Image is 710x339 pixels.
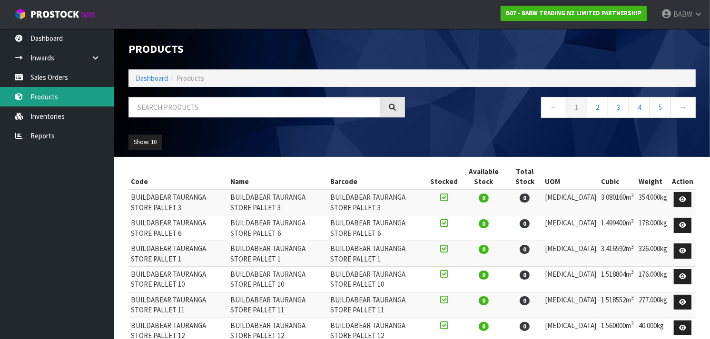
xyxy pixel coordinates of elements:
span: BABW [673,10,692,19]
sup: 3 [631,192,634,199]
td: 326.000kg [636,241,670,267]
td: [MEDICAL_DATA] [542,189,599,215]
nav: Page navigation [419,97,696,120]
th: Weight [636,164,670,190]
th: Available Stock [460,164,507,190]
th: Stocked [428,164,460,190]
button: Show: 10 [128,135,162,150]
span: 0 [479,296,489,305]
span: 0 [520,296,530,305]
span: 0 [520,194,530,203]
td: BUILDABEAR TAURANGA STORE PALLET 6 [128,215,228,241]
a: 4 [629,97,650,117]
a: 5 [650,97,671,117]
span: 0 [479,245,489,254]
sup: 3 [631,294,634,301]
td: BUILDABEAR TAURANGA STORE PALLET 1 [328,241,428,267]
small: WMS [81,10,96,19]
td: BUILDABEAR TAURANGA STORE PALLET 10 [128,267,228,292]
td: [MEDICAL_DATA] [542,292,599,318]
td: BUILDABEAR TAURANGA STORE PALLET 11 [128,292,228,318]
td: 3.080160m [599,189,636,215]
img: cube-alt.png [14,8,26,20]
th: Cubic [599,164,636,190]
span: ProStock [30,8,79,20]
span: 0 [479,322,489,331]
th: Code [128,164,228,190]
td: 354.000kg [636,189,670,215]
td: BUILDABEAR TAURANGA STORE PALLET 3 [228,189,328,215]
td: BUILDABEAR TAURANGA STORE PALLET 3 [128,189,228,215]
td: BUILDABEAR TAURANGA STORE PALLET 6 [228,215,328,241]
strong: B07 - BABW TRADING NZ LIMITED PARTNERSHIP [506,9,641,17]
span: Products [177,74,204,83]
sup: 3 [631,320,634,327]
a: ← [541,97,566,117]
td: BUILDABEAR TAURANGA STORE PALLET 3 [328,189,428,215]
sup: 3 [631,243,634,250]
td: BUILDABEAR TAURANGA STORE PALLET 1 [228,241,328,267]
a: 1 [566,97,587,117]
th: UOM [542,164,599,190]
th: Action [670,164,696,190]
th: Name [228,164,328,190]
td: BUILDABEAR TAURANGA STORE PALLET 11 [228,292,328,318]
sup: 3 [631,269,634,275]
td: 1.499400m [599,215,636,241]
a: → [671,97,696,117]
td: 1.518552m [599,292,636,318]
h1: Products [128,43,405,55]
td: BUILDABEAR TAURANGA STORE PALLET 10 [328,267,428,292]
td: 1.518804m [599,267,636,292]
th: Barcode [328,164,428,190]
sup: 3 [631,218,634,224]
td: [MEDICAL_DATA] [542,241,599,267]
a: 2 [587,97,608,117]
span: 0 [520,271,530,280]
a: Dashboard [136,74,168,83]
td: BUILDABEAR TAURANGA STORE PALLET 10 [228,267,328,292]
span: 0 [520,245,530,254]
input: Search products [128,97,380,117]
span: 0 [520,219,530,228]
span: 0 [479,219,489,228]
th: Total Stock [507,164,542,190]
span: 0 [479,271,489,280]
span: 0 [520,322,530,331]
td: BUILDABEAR TAURANGA STORE PALLET 1 [128,241,228,267]
td: 277.000kg [636,292,670,318]
td: 3.416592m [599,241,636,267]
td: 178.000kg [636,215,670,241]
td: [MEDICAL_DATA] [542,215,599,241]
span: 0 [479,194,489,203]
td: 176.000kg [636,267,670,292]
a: 3 [608,97,629,117]
td: [MEDICAL_DATA] [542,267,599,292]
td: BUILDABEAR TAURANGA STORE PALLET 11 [328,292,428,318]
td: BUILDABEAR TAURANGA STORE PALLET 6 [328,215,428,241]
